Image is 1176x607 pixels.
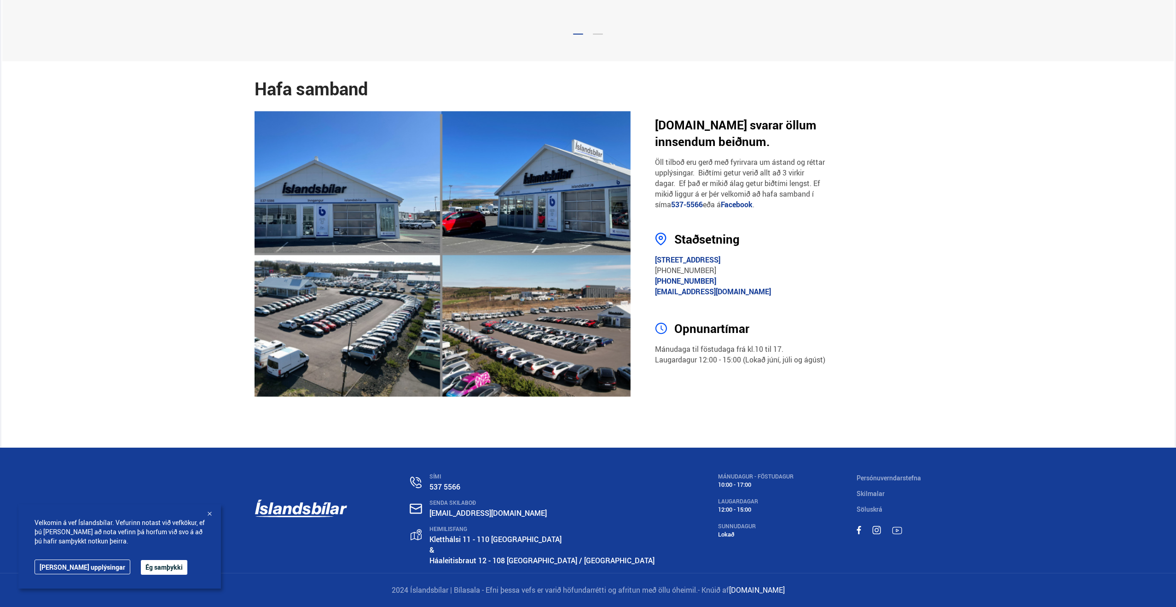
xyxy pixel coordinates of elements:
[857,473,921,482] a: Persónuverndarstefna
[655,344,826,365] p: Mánudaga til föstudaga frá kl.10 til 17. Laugardagur 12:00 - 15:00 (Lokað júní, júli og ágúst)
[729,585,785,595] a: [DOMAIN_NAME]
[35,560,130,574] a: [PERSON_NAME] upplýsingar
[429,545,434,555] strong: &
[721,199,753,210] a: Facebook
[655,265,716,275] a: [PHONE_NUMBER]
[429,508,547,518] a: [EMAIL_ADDRESS][DOMAIN_NAME]
[655,157,826,210] p: Öll tilboð eru gerð með fyrirvara um ástand og réttar upplýsingar. Biðtími getur verið allt að 3 ...
[255,82,631,96] h3: Hafa samband
[718,531,794,538] div: Lokað
[674,320,826,337] h4: Opnunartímar
[410,477,422,488] img: n0V2lOsqF3l1V2iz.svg
[674,231,826,247] h4: Staðsetning
[411,529,422,541] img: gp4YpyYFnEr45R34.svg
[7,4,35,31] button: Opna LiveChat spjallviðmót
[655,286,771,297] a: [EMAIL_ADDRESS][DOMAIN_NAME]
[857,489,885,498] a: Skilmalar
[429,473,655,480] div: SÍMI
[857,505,882,514] a: Söluskrá
[429,500,655,506] div: SENDA SKILABOÐ
[429,534,562,544] a: Kletthálsi 11 - 110 [GEOGRAPHIC_DATA]
[655,276,716,286] a: [PHONE_NUMBER]
[255,111,631,397] img: VcW7KN8fN0rNTK8G.png
[35,518,205,546] span: Velkomin á vef Íslandsbílar. Vefurinn notast við vefkökur, ef þú [PERSON_NAME] að nota vefinn þá ...
[698,585,729,595] span: - Knúið af
[410,503,422,514] img: nHj8e-n-aHgjukTg.svg
[718,473,794,480] div: MÁNUDAGUR - FÖSTUDAGUR
[255,585,921,595] p: 2024 Íslandsbílar | Bílasala - Efni þessa vefs er varið höfundarrétti og afritun með öllu óheimil.
[718,506,794,513] div: 12:00 - 15:00
[429,482,460,492] a: 537 5566
[718,523,794,530] div: SUNNUDAGUR
[429,526,655,532] div: HEIMILISFANG
[655,255,720,265] a: [STREET_ADDRESS]
[655,117,826,150] h4: [DOMAIN_NAME] svarar öllum innsendum beiðnum.
[671,199,703,210] a: 537-5566
[429,555,655,566] a: Háaleitisbraut 12 - 108 [GEOGRAPHIC_DATA] / [GEOGRAPHIC_DATA]
[141,560,187,575] button: Ég samþykki
[718,498,794,505] div: LAUGARDAGAR
[718,481,794,488] div: 10:00 - 17:00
